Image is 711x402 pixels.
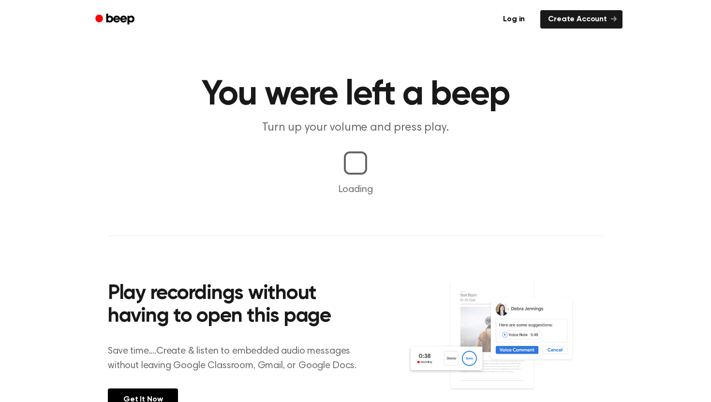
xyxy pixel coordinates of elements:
[493,8,534,30] a: Log in
[12,182,699,197] p: Loading
[108,77,603,112] h1: You were left a beep
[108,344,369,373] p: Save time....Create & listen to embedded audio messages without leaving Google Classroom, Gmail, ...
[108,283,369,328] h2: Play recordings without having to open this page
[170,120,541,136] p: Turn up your volume and press play.
[89,10,143,29] a: Beep
[540,10,622,29] a: Create Account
